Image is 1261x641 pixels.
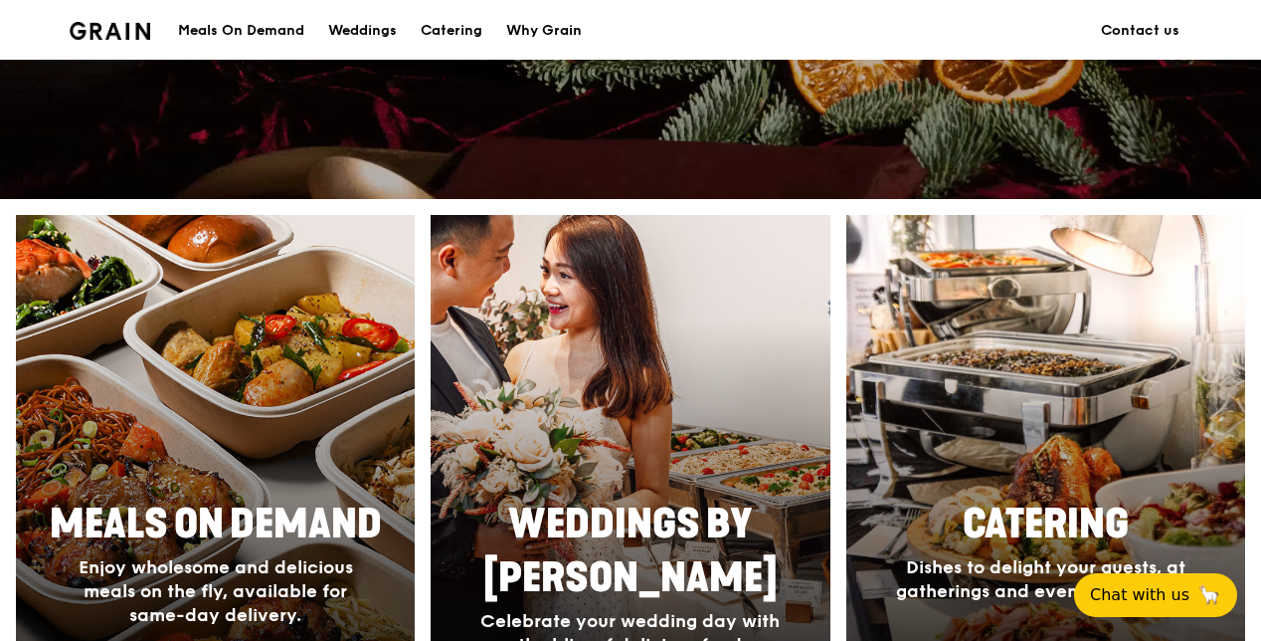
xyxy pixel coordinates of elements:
button: Chat with us🦙 [1074,573,1237,617]
div: Why Grain [506,1,582,61]
div: Weddings [328,1,397,61]
a: Contact us [1089,1,1191,61]
span: Weddings by [PERSON_NAME] [483,501,778,602]
span: Chat with us [1090,583,1189,607]
span: Dishes to delight your guests, at gatherings and events of all sizes. [896,556,1194,602]
div: Meals On Demand [178,1,304,61]
span: 🦙 [1197,583,1221,607]
a: Catering [409,1,494,61]
a: Why Grain [494,1,594,61]
span: Enjoy wholesome and delicious meals on the fly, available for same-day delivery. [79,556,353,626]
img: Grain [70,22,150,40]
span: Meals On Demand [50,501,382,548]
a: Weddings [316,1,409,61]
span: Catering [963,501,1129,548]
div: Catering [421,1,482,61]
